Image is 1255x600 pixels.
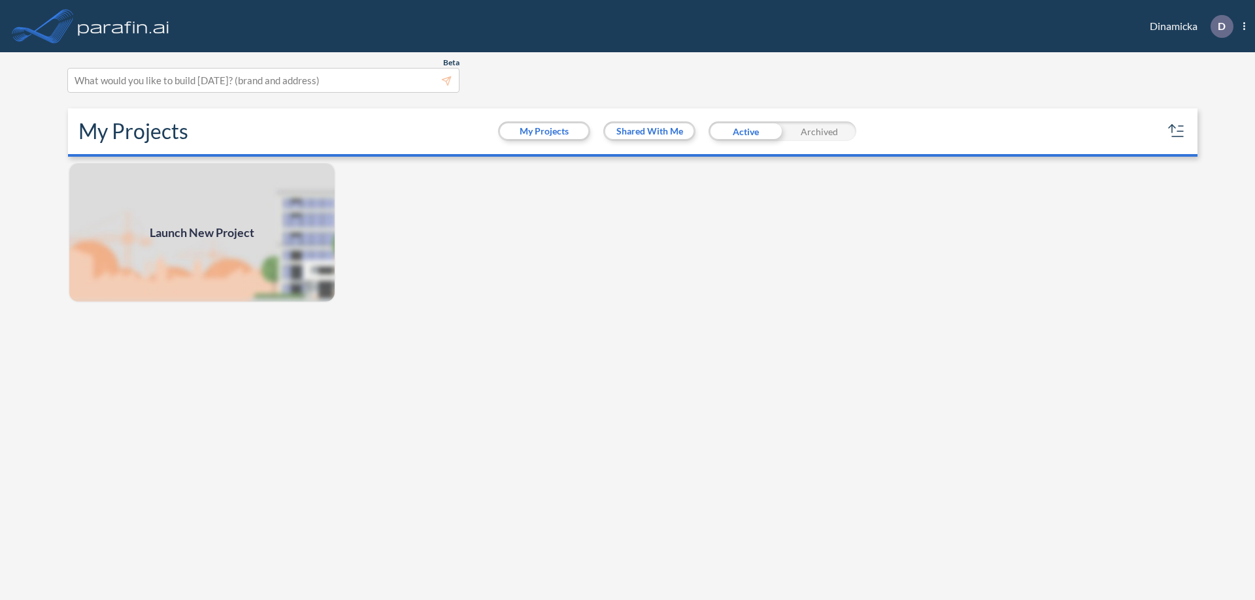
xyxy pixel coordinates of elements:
[75,13,172,39] img: logo
[68,162,336,303] img: add
[1166,121,1187,142] button: sort
[150,224,254,242] span: Launch New Project
[605,123,694,139] button: Shared With Me
[68,162,336,303] a: Launch New Project
[78,119,188,144] h2: My Projects
[1130,15,1245,38] div: Dinamicka
[1218,20,1226,32] p: D
[443,57,460,68] span: Beta
[500,123,588,139] button: My Projects
[782,121,856,141] div: Archived
[709,121,782,141] div: Active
